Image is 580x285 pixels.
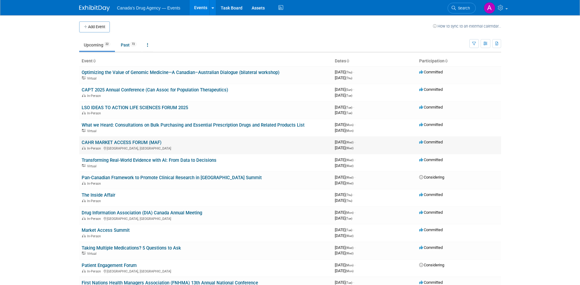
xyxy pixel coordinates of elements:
span: In-Person [87,199,103,203]
a: The Inside Affair [82,192,115,198]
span: Committed [419,122,443,127]
a: Optimizing the Value of Genomic Medicine—A Canadian–Australian Dialogue (bilateral workshop) [82,70,279,75]
span: (Wed) [345,164,353,168]
span: Canada's Drug Agency — Events [117,6,180,10]
span: Committed [419,105,443,109]
span: - [353,228,354,232]
span: [DATE] [335,210,355,215]
span: 72 [130,42,137,46]
span: (Tue) [345,281,352,284]
span: Considering [419,263,444,267]
th: Dates [332,56,417,66]
img: In-Person Event [82,111,86,114]
img: In-Person Event [82,217,86,220]
span: Virtual [87,129,98,133]
span: [DATE] [335,216,352,220]
div: [GEOGRAPHIC_DATA], [GEOGRAPHIC_DATA] [82,216,330,221]
span: Committed [419,70,443,74]
img: In-Person Event [82,94,86,97]
span: (Wed) [345,246,353,250]
a: CAHR MARKET ACCESS FORUM (MAF) [82,140,161,145]
a: What we Heard: Consultations on Bulk Purchasing and Essential Prescription Drugs and Related Prod... [82,122,305,128]
a: Market Access Summit [82,228,130,233]
span: (Mon) [345,269,353,273]
span: Virtual [87,252,98,256]
img: In-Person Event [82,199,86,202]
span: [DATE] [335,233,353,238]
span: [DATE] [335,198,352,203]
span: [DATE] [335,263,355,267]
a: Sort by Participation Type [445,58,448,63]
span: (Thu) [345,71,352,74]
span: Virtual [87,164,98,168]
span: In-Person [87,217,103,221]
span: In-Person [87,269,103,273]
span: [DATE] [335,122,355,127]
span: [DATE] [335,192,354,197]
a: Upcoming22 [79,39,115,51]
span: (Thu) [345,76,352,80]
a: Pan-Canadian Framework to Promote Clinical Research in [GEOGRAPHIC_DATA] Summit [82,175,262,180]
span: (Sun) [345,88,352,91]
a: Transforming Real-World Evidence with AI: From Data to Decisions [82,157,216,163]
span: [DATE] [335,128,353,133]
a: LSO IDEAS TO ACTION LIFE SCIENCES FORUM 2025 [82,105,188,110]
img: Virtual Event [82,164,86,167]
button: Add Event [79,21,110,32]
span: [DATE] [335,140,355,144]
span: (Thu) [345,199,352,202]
span: Committed [419,245,443,250]
span: (Wed) [345,234,353,238]
span: - [353,87,354,92]
span: [DATE] [335,87,354,92]
span: [DATE] [335,280,354,285]
span: [DATE] [335,93,352,98]
span: [DATE] [335,245,355,250]
span: (Tue) [345,94,352,97]
span: (Tue) [345,217,352,220]
div: [GEOGRAPHIC_DATA], [GEOGRAPHIC_DATA] [82,268,330,273]
span: Virtual [87,76,98,80]
span: (Wed) [345,146,353,150]
span: - [353,192,354,197]
span: Committed [419,228,443,232]
img: ExhibitDay [79,5,110,11]
a: Sort by Start Date [346,58,349,63]
span: (Wed) [345,252,353,255]
a: Search [448,3,476,13]
span: [DATE] [335,105,354,109]
span: [DATE] [335,157,355,162]
span: In-Person [87,146,103,150]
span: (Tue) [345,228,352,232]
span: (Wed) [345,141,353,144]
span: [DATE] [335,181,353,185]
span: [DATE] [335,268,353,273]
span: (Wed) [345,158,353,162]
span: (Mon) [345,123,353,127]
span: (Thu) [345,193,352,197]
img: Andrea Tiwari [484,2,495,14]
span: Committed [419,192,443,197]
div: [GEOGRAPHIC_DATA], [GEOGRAPHIC_DATA] [82,146,330,150]
span: Search [456,6,470,10]
img: In-Person Event [82,234,86,237]
span: Committed [419,280,443,285]
span: In-Person [87,111,103,115]
span: [DATE] [335,146,353,150]
span: [DATE] [335,251,353,255]
span: (Wed) [345,182,353,185]
span: In-Person [87,94,103,98]
span: (Mon) [345,264,353,267]
span: [DATE] [335,76,352,80]
span: - [353,280,354,285]
img: Virtual Event [82,252,86,255]
span: Committed [419,87,443,92]
span: [DATE] [335,228,354,232]
span: (Tue) [345,106,352,109]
